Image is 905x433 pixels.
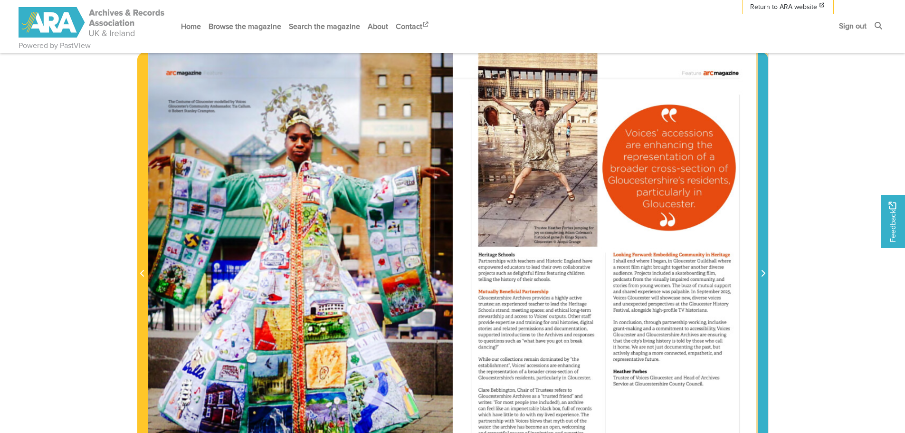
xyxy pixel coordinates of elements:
[750,2,817,12] span: Return to ARA website
[392,14,434,39] a: Contact
[835,13,870,38] a: Sign out
[19,40,91,51] a: Powered by PastView
[19,2,166,43] a: ARA - ARC Magazine | Powered by PastView logo
[177,14,205,39] a: Home
[881,195,905,248] a: Would you like to provide feedback?
[19,7,166,38] img: ARA - ARC Magazine | Powered by PastView
[887,202,898,242] span: Feedback
[364,14,392,39] a: About
[285,14,364,39] a: Search the magazine
[205,14,285,39] a: Browse the magazine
